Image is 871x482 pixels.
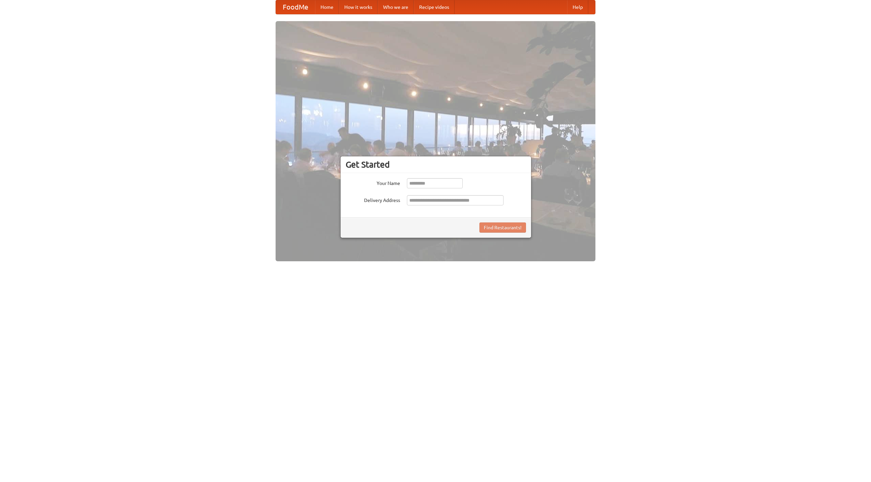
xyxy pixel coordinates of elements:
label: Delivery Address [346,195,400,204]
a: Recipe videos [414,0,455,14]
a: FoodMe [276,0,315,14]
a: How it works [339,0,378,14]
a: Who we are [378,0,414,14]
label: Your Name [346,178,400,187]
a: Home [315,0,339,14]
a: Help [567,0,588,14]
button: Find Restaurants! [479,222,526,233]
h3: Get Started [346,159,526,170]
